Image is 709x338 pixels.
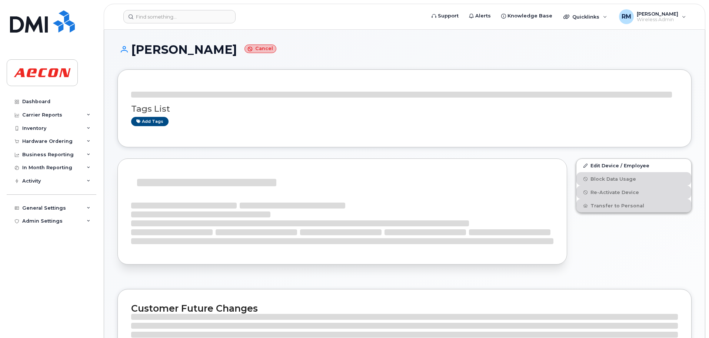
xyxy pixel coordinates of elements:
[244,45,276,53] small: Cancel
[576,172,691,186] button: Block Data Usage
[576,186,691,199] button: Re-Activate Device
[131,117,169,126] a: Add tags
[590,190,639,195] span: Re-Activate Device
[576,159,691,172] a: Edit Device / Employee
[131,104,678,114] h3: Tags List
[576,199,691,212] button: Transfer to Personal
[131,303,678,314] h2: Customer Future Changes
[117,43,692,56] h1: [PERSON_NAME]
